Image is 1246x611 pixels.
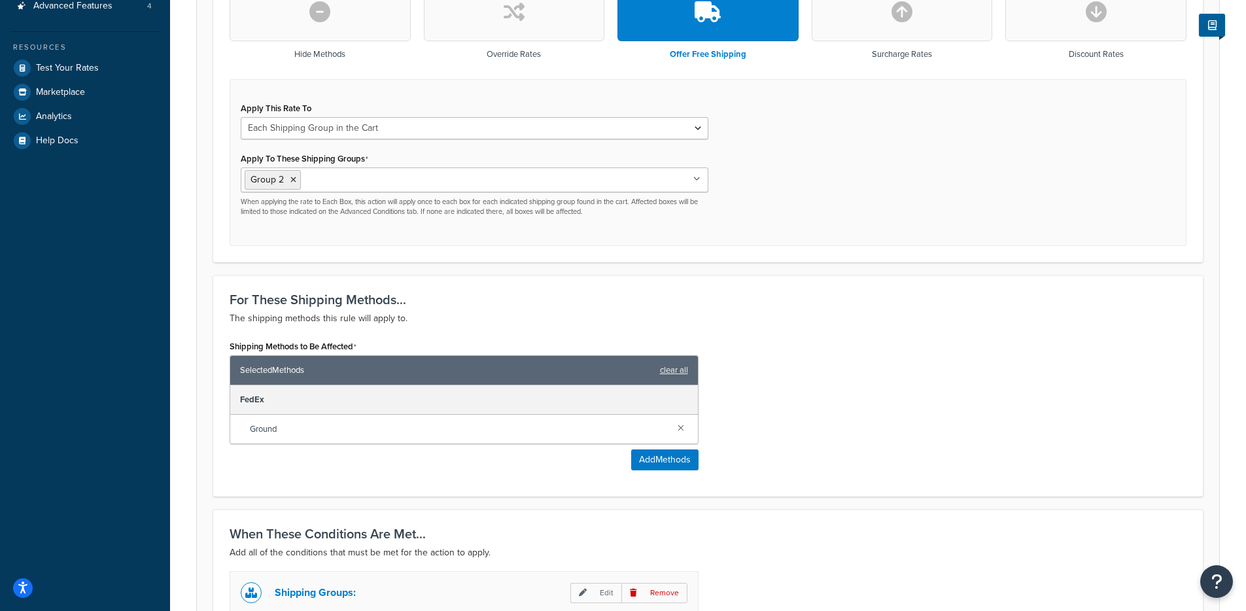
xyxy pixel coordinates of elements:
[250,420,667,438] span: Ground
[36,111,72,122] span: Analytics
[1199,14,1225,37] button: Show Help Docs
[621,583,687,603] p: Remove
[230,341,356,352] label: Shipping Methods to Be Affected
[230,311,1186,326] p: The shipping methods this rule will apply to.
[1200,565,1233,598] button: Open Resource Center
[36,63,99,74] span: Test Your Rates
[33,1,112,12] span: Advanced Features
[230,385,698,415] div: FedEx
[670,50,746,59] h3: Offer Free Shipping
[241,103,311,113] label: Apply This Rate To
[230,527,1186,541] h3: When These Conditions Are Met...
[251,173,284,186] span: Group 2
[570,583,621,603] p: Edit
[240,361,653,379] span: Selected Methods
[1069,50,1124,59] h3: Discount Rates
[36,135,78,147] span: Help Docs
[660,361,688,379] a: clear all
[10,56,160,80] a: Test Your Rates
[631,449,699,470] button: AddMethods
[487,50,541,59] h3: Override Rates
[36,87,85,98] span: Marketplace
[10,42,160,53] div: Resources
[275,584,356,602] p: Shipping Groups:
[241,197,708,217] p: When applying the rate to Each Box, this action will apply once to each box for each indicated sh...
[230,292,1186,307] h3: For These Shipping Methods...
[10,129,160,152] a: Help Docs
[147,1,152,12] span: 4
[10,80,160,104] a: Marketplace
[872,50,932,59] h3: Surcharge Rates
[10,105,160,128] a: Analytics
[294,50,345,59] h3: Hide Methods
[230,545,1186,561] p: Add all of the conditions that must be met for the action to apply.
[241,154,368,164] label: Apply To These Shipping Groups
